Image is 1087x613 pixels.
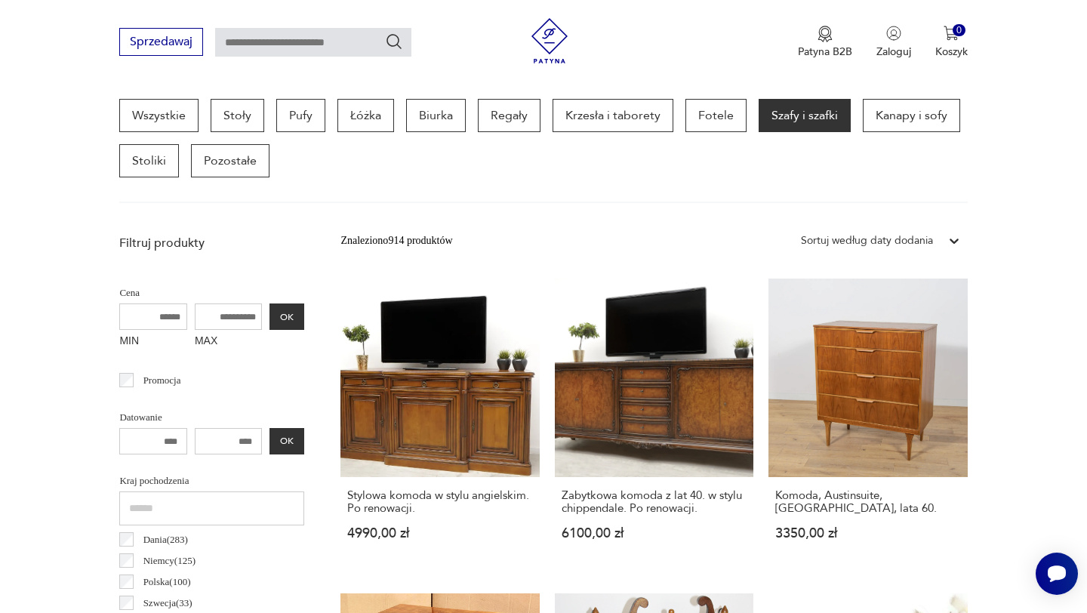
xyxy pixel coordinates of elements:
iframe: Smartsupp widget button [1036,553,1078,595]
h3: Stylowa komoda w stylu angielskim. Po renowacji. [347,489,532,515]
p: Polska ( 100 ) [143,574,191,590]
a: Pozostałe [191,144,269,177]
a: Komoda, Austinsuite, Wielka Brytania, lata 60.Komoda, Austinsuite, [GEOGRAPHIC_DATA], lata 60.335... [768,279,967,569]
p: Szwecja ( 33 ) [143,595,192,611]
a: Ikona medaluPatyna B2B [798,26,852,59]
p: Filtruj produkty [119,235,304,251]
a: Sprzedawaj [119,38,203,48]
div: Sortuj według daty dodania [801,233,933,249]
p: Dania ( 283 ) [143,531,188,548]
h3: Zabytkowa komoda z lat 40. w stylu chippendale. Po renowacji. [562,489,747,515]
p: 4990,00 zł [347,527,532,540]
button: OK [269,303,304,330]
button: Patyna B2B [798,26,852,59]
a: Szafy i szafki [759,99,851,132]
label: MAX [195,330,263,354]
button: Sprzedawaj [119,28,203,56]
a: Biurka [406,99,466,132]
a: Kanapy i sofy [863,99,960,132]
img: Ikona koszyka [944,26,959,41]
button: OK [269,428,304,454]
a: Stylowa komoda w stylu angielskim. Po renowacji.Stylowa komoda w stylu angielskim. Po renowacji.4... [340,279,539,569]
p: Cena [119,285,304,301]
a: Wszystkie [119,99,199,132]
p: Kraj pochodzenia [119,473,304,489]
a: Regały [478,99,540,132]
p: Promocja [143,372,181,389]
p: Koszyk [935,45,968,59]
a: Fotele [685,99,747,132]
div: Znaleziono 914 produktów [340,233,452,249]
p: 6100,00 zł [562,527,747,540]
p: Patyna B2B [798,45,852,59]
div: 0 [953,24,965,37]
p: Zaloguj [876,45,911,59]
label: MIN [119,330,187,354]
button: 0Koszyk [935,26,968,59]
a: Zabytkowa komoda z lat 40. w stylu chippendale. Po renowacji.Zabytkowa komoda z lat 40. w stylu c... [555,279,753,569]
img: Patyna - sklep z meblami i dekoracjami vintage [527,18,572,63]
h3: Komoda, Austinsuite, [GEOGRAPHIC_DATA], lata 60. [775,489,960,515]
button: Zaloguj [876,26,911,59]
a: Stoły [211,99,264,132]
p: 3350,00 zł [775,527,960,540]
img: Ikona medalu [818,26,833,42]
a: Stoliki [119,144,179,177]
button: Szukaj [385,32,403,51]
a: Łóżka [337,99,394,132]
img: Ikonka użytkownika [886,26,901,41]
a: Krzesła i taborety [553,99,673,132]
a: Pufy [276,99,325,132]
p: Niemcy ( 125 ) [143,553,196,569]
p: Datowanie [119,409,304,426]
